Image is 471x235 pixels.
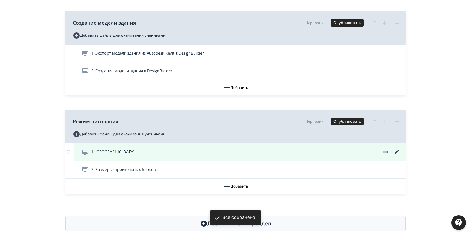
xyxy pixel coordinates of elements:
span: 1. Экспорт модели здания из Autodesk Revit в DesignBuilder [91,50,204,56]
span: 2. Размеры строительных блоков [91,167,156,173]
button: Добавить файлы для скачивания учениками [73,31,166,40]
span: Создание модели здания [73,19,136,27]
span: 2. Создание модели здания в DesignBuilder [91,68,172,74]
div: 2. Размеры строительных блоков [65,161,406,179]
button: Опубликовать [331,19,364,27]
div: Черновик [305,119,323,124]
button: Опубликовать [331,118,364,125]
div: 1. [GEOGRAPHIC_DATA] [65,143,406,161]
button: Добавить файлы для скачивания учениками [73,129,166,139]
button: Добавить [65,179,406,194]
div: 1. Экспорт модели здания из Autodesk Revit в DesignBuilder [65,45,406,62]
button: Добавить новый раздел [65,216,406,231]
button: Добавить [65,80,406,95]
div: Все сохранено! [222,215,256,221]
span: Режим рисования [73,118,118,125]
div: Черновик [305,20,323,26]
span: 1. Блоки [91,149,134,155]
div: 2. Создание модели здания в DesignBuilder [65,62,406,80]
